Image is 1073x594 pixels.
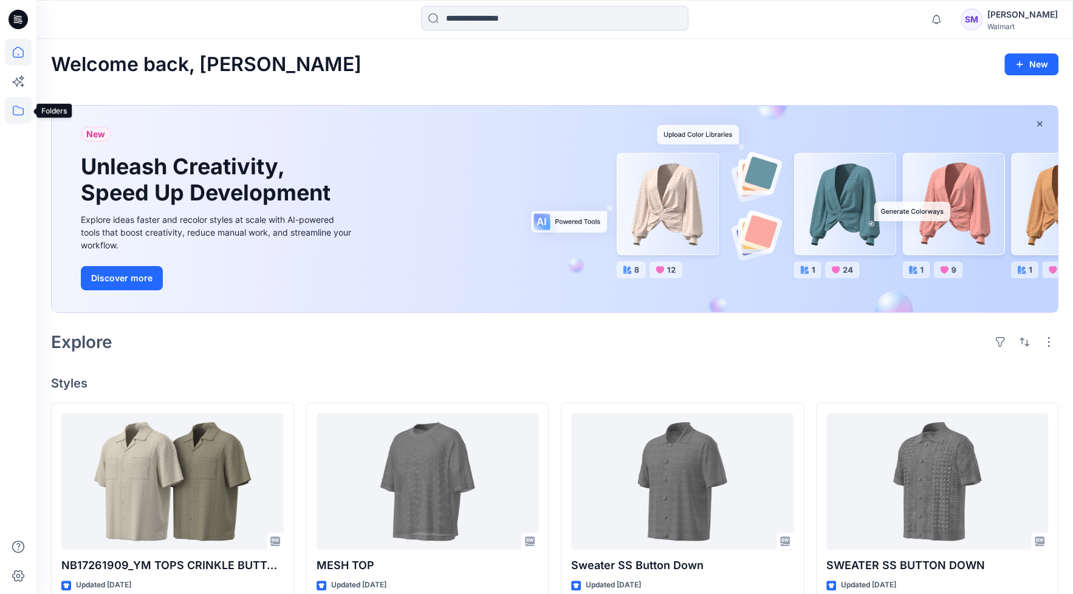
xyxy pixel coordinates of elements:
[826,413,1049,550] a: SWEATER SS BUTTON DOWN
[586,579,641,592] p: Updated [DATE]
[81,266,354,290] a: Discover more
[51,376,1058,391] h4: Styles
[51,53,362,76] h2: Welcome back, [PERSON_NAME]
[76,579,131,592] p: Updated [DATE]
[841,579,896,592] p: Updated [DATE]
[81,266,163,290] button: Discover more
[331,579,386,592] p: Updated [DATE]
[61,413,284,550] a: NB17261909_YM TOPS CRINKLE BUTTON FRONT
[317,557,539,574] p: MESH TOP
[571,413,794,550] a: Sweater SS Button Down
[61,557,284,574] p: NB17261909_YM TOPS CRINKLE BUTTON FRONT
[571,557,794,574] p: Sweater SS Button Down
[1004,53,1058,75] button: New
[987,7,1058,22] div: [PERSON_NAME]
[51,332,112,352] h2: Explore
[81,213,354,251] div: Explore ideas faster and recolor styles at scale with AI-powered tools that boost creativity, red...
[81,154,336,206] h1: Unleash Creativity, Speed Up Development
[86,127,105,142] span: New
[826,557,1049,574] p: SWEATER SS BUTTON DOWN
[987,22,1058,31] div: Walmart
[317,413,539,550] a: MESH TOP
[961,9,982,30] div: SM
